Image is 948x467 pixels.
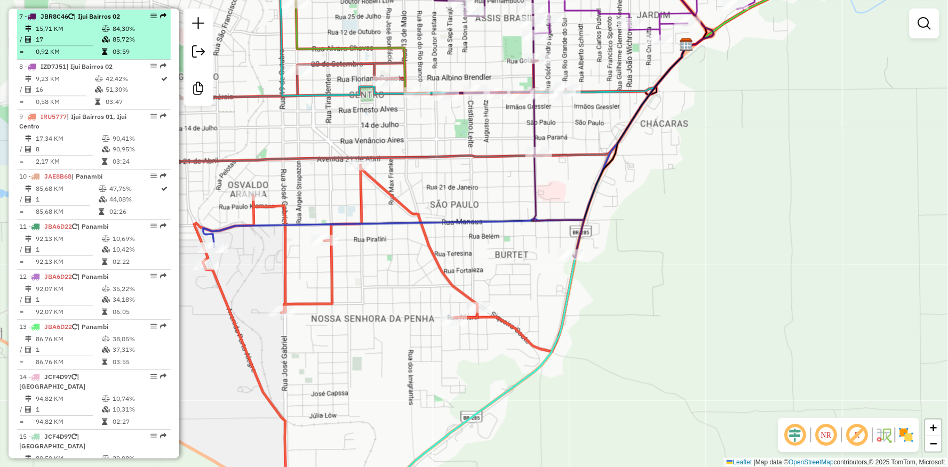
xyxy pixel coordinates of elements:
[44,272,72,280] span: JBA6D22
[19,323,108,331] span: 13 -
[25,26,31,32] i: Distância Total
[102,336,110,342] i: % de utilização do peso
[35,206,98,217] td: 85,68 KM
[19,62,113,70] span: 8 -
[150,13,157,19] em: Opções
[35,344,101,355] td: 1
[35,416,101,427] td: 94,82 KM
[754,458,755,466] span: |
[72,223,77,230] i: Veículo já utilizado nesta sessão
[926,436,942,452] a: Zoom out
[25,336,31,342] i: Distância Total
[35,183,98,194] td: 85,68 KM
[19,416,25,427] td: =
[102,406,110,413] i: % de utilização da cubagem
[160,13,166,19] em: Rota exportada
[109,183,161,194] td: 47,76%
[112,144,166,155] td: 90,95%
[19,294,25,305] td: /
[66,62,113,70] span: | Ijui Bairros 02
[25,396,31,402] i: Distância Total
[19,112,126,130] span: | Ijui Bairros 01, Ijui Centro
[112,133,166,144] td: 90,41%
[25,347,31,353] i: Total de Atividades
[19,432,85,450] span: 15 -
[783,422,808,448] span: Ocultar deslocamento
[71,172,102,180] span: | Panambi
[930,437,937,450] span: −
[112,357,166,367] td: 03:55
[112,256,166,267] td: 02:22
[35,133,101,144] td: 17,34 KM
[162,76,168,82] i: Rota otimizada
[160,273,166,279] em: Rota exportada
[160,173,166,179] em: Rota exportada
[19,12,120,20] span: 7 -
[25,196,31,203] i: Total de Atividades
[102,455,110,462] i: % de utilização do peso
[19,222,108,230] span: 11 -
[25,135,31,142] i: Distância Total
[914,13,935,34] a: Exibir filtros
[35,453,101,464] td: 89,59 KM
[44,432,71,440] span: JCF4D97
[19,96,25,107] td: =
[875,426,893,444] img: Fluxo de ruas
[112,46,166,57] td: 03:59
[19,373,85,390] span: 14 -
[35,244,101,255] td: 1
[19,206,25,217] td: =
[72,324,77,330] i: Veículo já utilizado nesta sessão
[19,172,102,180] span: 10 -
[95,86,103,93] i: % de utilização da cubagem
[102,49,107,55] i: Tempo total em rota
[926,420,942,436] a: Zoom in
[112,307,166,317] td: 06:05
[188,78,209,102] a: Criar modelo
[150,223,157,229] em: Opções
[102,259,107,265] i: Tempo total em rota
[102,135,110,142] i: % de utilização do peso
[102,396,110,402] i: % de utilização do peso
[68,13,74,20] i: Veículo já utilizado nesta sessão
[150,323,157,329] em: Opções
[35,84,94,95] td: 16
[44,323,72,331] span: JBA6D22
[99,196,107,203] i: % de utilização da cubagem
[25,286,31,292] i: Distância Total
[160,63,166,69] em: Rota exportada
[72,273,77,280] i: Veículo já utilizado nesta sessão
[35,74,94,84] td: 9,23 KM
[19,272,108,280] span: 12 -
[25,236,31,242] i: Distância Total
[25,146,31,152] i: Total de Atividades
[102,146,110,152] i: % de utilização da cubagem
[150,63,157,69] em: Opções
[35,144,101,155] td: 8
[102,36,110,43] i: % de utilização da cubagem
[95,76,103,82] i: % de utilização do peso
[112,393,166,404] td: 10,74%
[35,357,101,367] td: 86,76 KM
[35,334,101,344] td: 86,76 KM
[35,23,101,34] td: 15,71 KM
[19,46,25,57] td: =
[25,86,31,93] i: Total de Atividades
[102,286,110,292] i: % de utilização do peso
[35,156,101,167] td: 2,17 KM
[95,99,100,105] i: Tempo total em rota
[25,455,31,462] i: Distância Total
[105,74,161,84] td: 42,42%
[814,422,839,448] span: Ocultar NR
[162,186,168,192] i: Rota otimizada
[35,96,94,107] td: 0,58 KM
[35,294,101,305] td: 1
[19,144,25,155] td: /
[19,194,25,205] td: /
[105,96,161,107] td: 03:47
[44,222,72,230] span: JBA6D22
[77,272,108,280] span: | Panambi
[44,172,71,180] span: JAE8B68
[112,453,166,464] td: 29,98%
[898,426,915,444] img: Exibir/Ocultar setores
